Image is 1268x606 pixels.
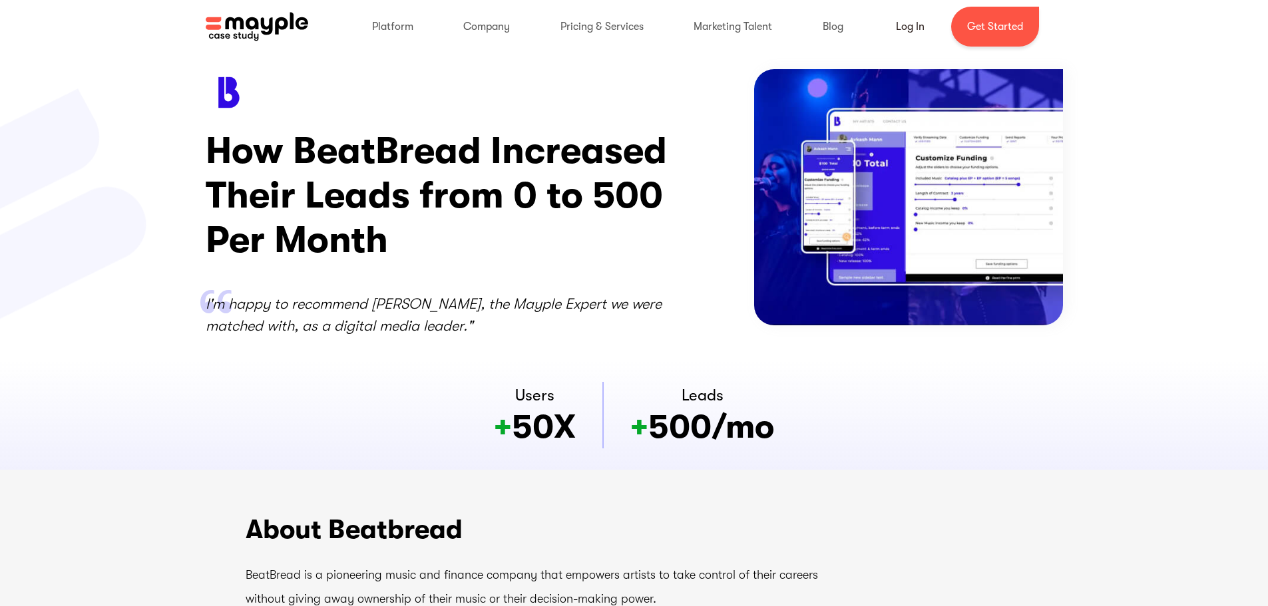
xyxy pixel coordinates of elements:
[951,7,1039,47] a: Get Started
[246,510,845,549] h2: About Beatbread
[630,407,774,447] p: 500/mo
[450,5,523,48] div: Company
[682,383,724,407] h2: Leads
[494,408,512,446] span: +
[515,383,554,407] h2: Users
[630,408,648,446] span: +
[680,5,785,48] div: Marketing Talent
[206,295,662,334] em: I'm happy to recommend [PERSON_NAME], the Mayple Expert we were matched with, as a digital media ...
[206,129,682,263] h1: How BeatBread Increased Their Leads from 0 to 500 Per Month
[494,407,576,447] p: 50X
[809,5,857,48] div: Blog
[547,5,657,48] div: Pricing & Services
[359,5,427,48] div: Platform
[880,11,941,43] a: Log In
